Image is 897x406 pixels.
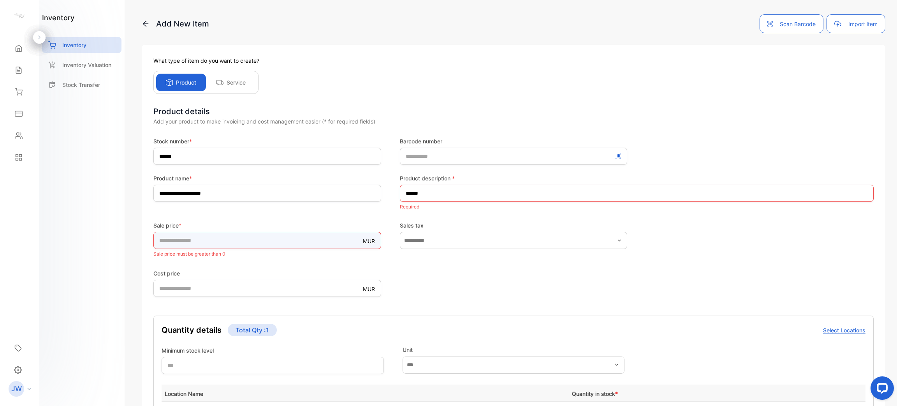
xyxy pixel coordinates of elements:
[62,41,86,49] p: Inventory
[400,137,628,145] label: Barcode number
[400,202,874,212] p: Required
[42,77,121,93] a: Stock Transfer
[153,174,381,182] label: Product name
[153,106,874,117] div: Product details
[760,14,823,33] button: Scan Barcode
[176,78,196,86] p: Product
[400,221,628,229] label: Sales tax
[227,78,246,86] p: Service
[42,57,121,73] a: Inventory Valuation
[142,18,209,30] p: Add New Item
[153,269,381,277] label: Cost price
[864,373,897,406] iframe: LiveChat chat widget
[403,346,625,354] label: Unit
[363,285,375,293] p: MUR
[827,14,885,33] button: Import item
[153,56,874,65] p: What type of item do you want to create?
[153,117,874,125] div: Add your product to make invoicing and cost management easier (* for required fields)
[228,324,277,336] p: Total Qty : 1
[42,37,121,53] a: Inventory
[153,137,381,145] label: Stock number
[162,324,222,336] h4: Quantity details
[42,12,74,23] h1: inventory
[363,237,375,245] p: MUR
[62,81,100,89] p: Stock Transfer
[62,61,111,69] p: Inventory Valuation
[153,249,381,259] p: Sale price must be greater than 0
[153,221,381,229] label: Sale price
[572,390,618,397] span: Quantity in stock
[14,10,25,22] img: logo
[400,174,874,182] label: Product description
[162,346,384,355] label: Minimum stock level
[11,384,22,394] p: JW
[823,327,865,334] span: Select Locations
[165,388,568,398] p: Location Name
